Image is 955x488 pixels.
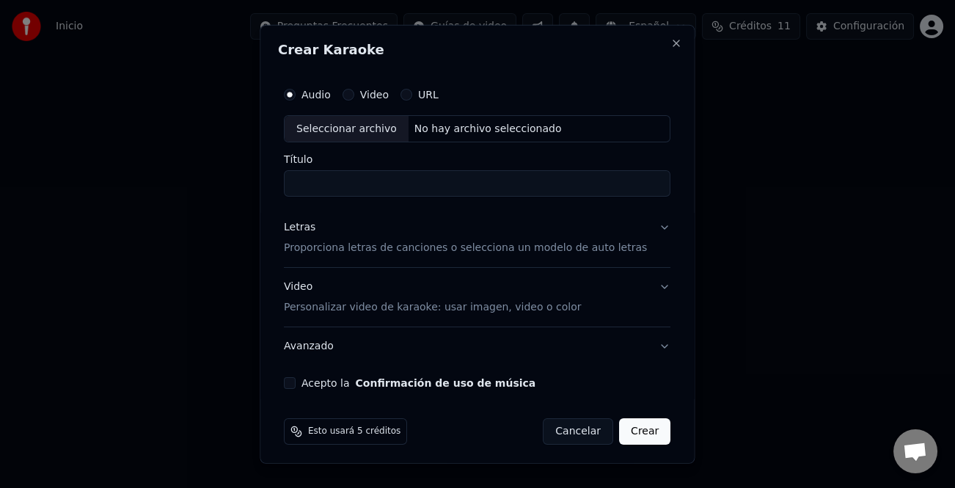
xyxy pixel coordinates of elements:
[418,89,439,99] label: URL
[284,154,670,164] label: Título
[284,327,670,365] button: Avanzado
[285,115,409,142] div: Seleccionar archivo
[308,426,400,437] span: Esto usará 5 créditos
[360,89,389,99] label: Video
[284,208,670,267] button: LetrasProporciona letras de canciones o selecciona un modelo de auto letras
[409,121,568,136] div: No hay archivo seleccionado
[301,378,535,388] label: Acepto la
[284,220,315,235] div: Letras
[356,378,536,388] button: Acepto la
[284,241,647,255] p: Proporciona letras de canciones o selecciona un modelo de auto letras
[284,280,581,315] div: Video
[544,418,614,445] button: Cancelar
[278,43,676,56] h2: Crear Karaoke
[284,268,670,327] button: VideoPersonalizar video de karaoke: usar imagen, video o color
[301,89,331,99] label: Audio
[619,418,670,445] button: Crear
[284,300,581,315] p: Personalizar video de karaoke: usar imagen, video o color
